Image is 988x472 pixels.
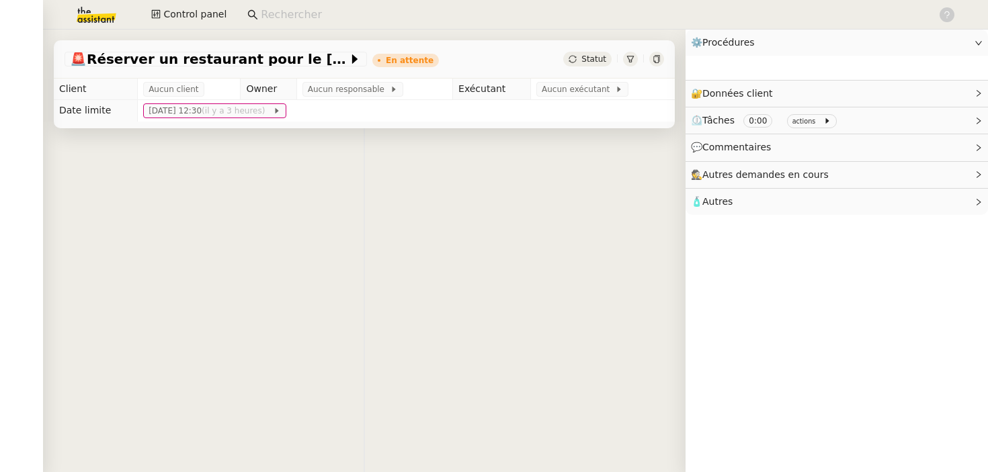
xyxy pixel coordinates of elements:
span: Autres [702,196,733,207]
nz-tag: 0:00 [743,114,772,128]
span: Procédures [702,37,755,48]
span: [DATE] 12:30 [149,104,273,117]
span: Control panel [163,7,227,22]
div: 🕵️Autres demandes en cours [686,162,988,188]
td: Exécutant [453,79,531,100]
span: Statut [581,54,606,64]
span: 💬 [691,142,777,152]
div: ⏲️Tâches 0:00 actions [686,107,988,134]
button: Control panel [143,5,235,24]
span: 🔐 [691,86,778,101]
span: Réserver un restaurant pour le [DATE] [70,52,348,66]
span: Aucun responsable [308,83,390,96]
td: Client [54,79,138,100]
span: Aucun client [149,83,198,96]
div: 🔐Données client [686,81,988,107]
span: Données client [702,88,773,99]
small: actions [792,117,816,125]
div: 🧴Autres [686,189,988,215]
span: Tâches [702,115,735,126]
span: ⏲️ [691,115,842,126]
span: Autres demandes en cours [702,169,829,180]
td: Date limite [54,100,138,122]
div: En attente [386,56,434,64]
span: 🕵️ [691,169,835,180]
input: Rechercher [261,6,924,24]
span: Aucun exécutant [542,83,615,96]
td: Owner [241,79,296,100]
span: Commentaires [702,142,771,152]
span: ⚙️ [691,35,761,50]
span: 🚨 [70,51,87,67]
div: ⚙️Procédures [686,30,988,56]
div: 💬Commentaires [686,134,988,160]
span: 🧴 [691,196,733,207]
span: (il y a 3 heures) [202,106,267,115]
